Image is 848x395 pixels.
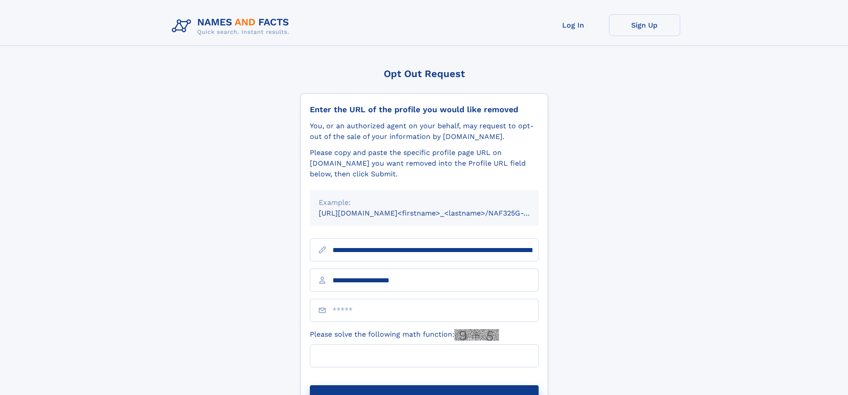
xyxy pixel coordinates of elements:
[168,14,296,38] img: Logo Names and Facts
[310,105,539,114] div: Enter the URL of the profile you would like removed
[609,14,680,36] a: Sign Up
[319,209,556,217] small: [URL][DOMAIN_NAME]<firstname>_<lastname>/NAF325G-xxxxxxxx
[300,68,548,79] div: Opt Out Request
[310,147,539,179] div: Please copy and paste the specific profile page URL on [DOMAIN_NAME] you want removed into the Pr...
[310,121,539,142] div: You, or an authorized agent on your behalf, may request to opt-out of the sale of your informatio...
[538,14,609,36] a: Log In
[310,329,499,341] label: Please solve the following math function:
[319,197,530,208] div: Example:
